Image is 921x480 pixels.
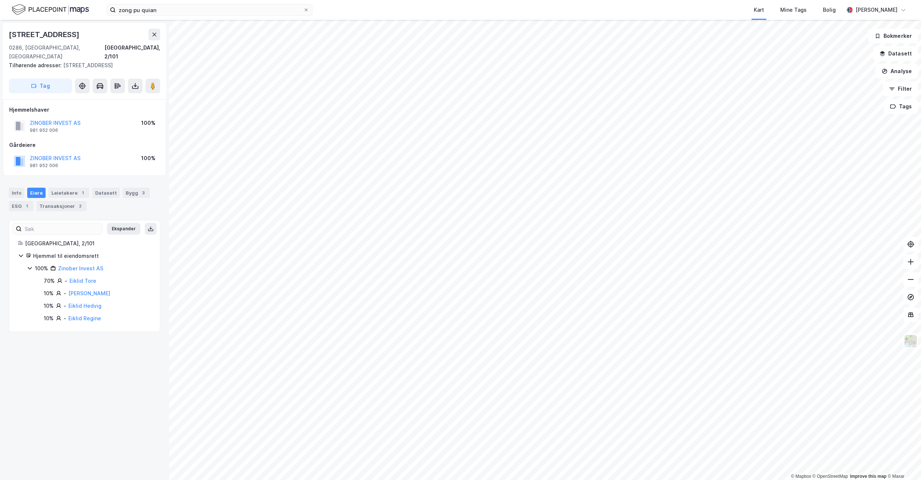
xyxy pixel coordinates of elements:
div: 70% [44,277,55,285]
div: [GEOGRAPHIC_DATA], 2/101 [25,239,151,248]
button: Ekspander [107,223,140,235]
a: OpenStreetMap [813,474,848,479]
div: 981 952 006 [30,127,58,133]
div: Hjemmel til eiendomsrett [33,252,151,260]
div: - [64,289,66,298]
div: 100% [35,264,48,273]
img: Z [904,334,918,348]
div: Eiere [27,188,46,198]
div: [STREET_ADDRESS] [9,61,154,70]
div: Transaksjoner [36,201,87,211]
iframe: Chat Widget [884,445,921,480]
div: 1 [79,189,86,196]
div: Mine Tags [780,6,807,14]
div: - [64,314,66,323]
button: Datasett [873,46,918,61]
div: Info [9,188,24,198]
div: Hjemmelshaver [9,105,160,114]
div: Gårdeiere [9,141,160,149]
button: Filter [883,82,918,96]
div: 2 [76,202,84,210]
div: 10% [44,289,54,298]
div: - [64,302,66,310]
button: Bokmerker [868,29,918,43]
div: Bolig [823,6,836,14]
div: 0286, [GEOGRAPHIC_DATA], [GEOGRAPHIC_DATA] [9,43,104,61]
div: [PERSON_NAME] [856,6,897,14]
div: Datasett [92,188,120,198]
a: Zinober Invest AS [58,265,103,271]
div: - [65,277,67,285]
div: 100% [141,119,155,127]
button: Tags [884,99,918,114]
a: Eiklid Hedvig [68,303,101,309]
div: [STREET_ADDRESS] [9,29,81,40]
div: ESG [9,201,33,211]
div: 3 [140,189,147,196]
span: Tilhørende adresser: [9,62,63,68]
div: 10% [44,302,54,310]
div: Kontrollprogram for chat [884,445,921,480]
a: Eiklid Regine [68,315,101,321]
a: [PERSON_NAME] [68,290,110,296]
button: Tag [9,79,72,93]
div: 100% [141,154,155,163]
div: 981 952 006 [30,163,58,169]
div: 1 [23,202,31,210]
a: Eiklid Tore [69,278,96,284]
a: Improve this map [850,474,886,479]
div: 10% [44,314,54,323]
a: Mapbox [791,474,811,479]
div: Leietakere [49,188,89,198]
img: logo.f888ab2527a4732fd821a326f86c7f29.svg [12,3,89,16]
input: Søk på adresse, matrikkel, gårdeiere, leietakere eller personer [116,4,303,15]
div: Bygg [123,188,150,198]
button: Analyse [875,64,918,79]
div: [GEOGRAPHIC_DATA], 2/101 [104,43,160,61]
div: Kart [754,6,764,14]
input: Søk [22,223,102,234]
